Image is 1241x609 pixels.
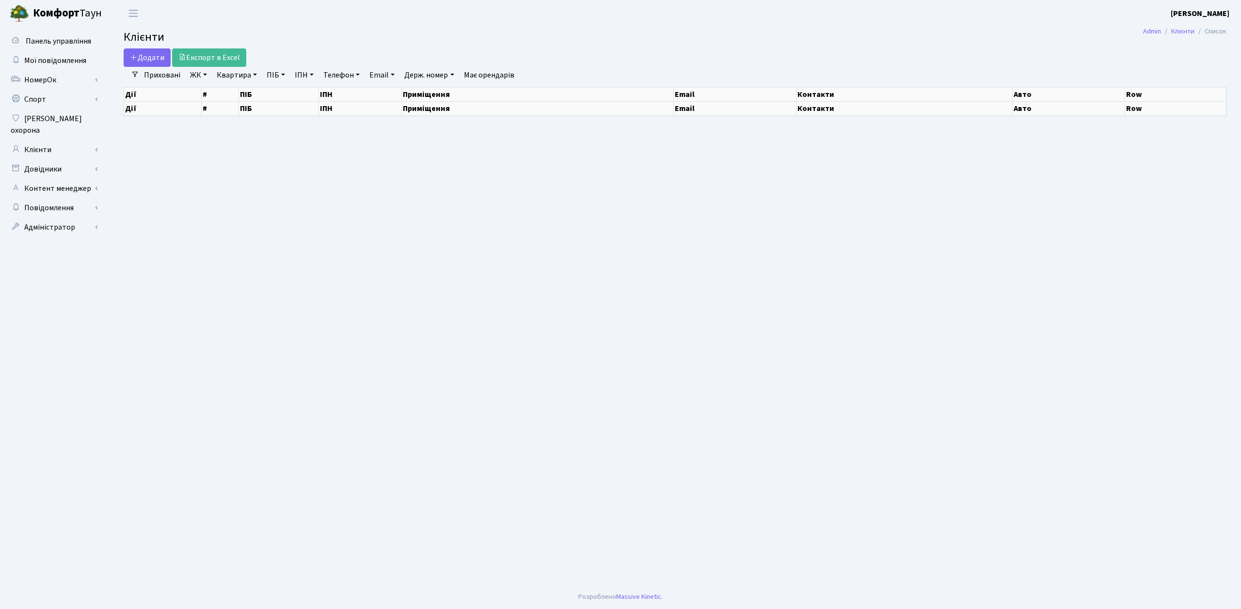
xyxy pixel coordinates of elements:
[213,67,261,83] a: Квартира
[401,87,674,101] th: Приміщення
[400,67,458,83] a: Держ. номер
[5,90,102,109] a: Спорт
[796,87,1013,101] th: Контакти
[1143,26,1161,36] a: Admin
[796,101,1013,115] th: Контакти
[5,51,102,70] a: Мої повідомлення
[140,67,184,83] a: Приховані
[616,592,661,602] a: Massive Kinetic
[1129,21,1241,42] nav: breadcrumb
[26,36,91,47] span: Панель управління
[239,101,318,115] th: ПІБ
[1125,101,1226,115] th: Row
[366,67,398,83] a: Email
[5,31,102,51] a: Панель управління
[318,101,401,115] th: ІПН
[1013,87,1125,101] th: Авто
[5,140,102,159] a: Клієнти
[186,67,211,83] a: ЖК
[10,4,29,23] img: logo.png
[263,67,289,83] a: ПІБ
[5,218,102,237] a: Адміністратор
[121,5,145,21] button: Переключити навігацію
[5,179,102,198] a: Контент менеджер
[201,101,239,115] th: #
[124,101,202,115] th: Дії
[33,5,102,22] span: Таун
[674,87,796,101] th: Email
[401,101,674,115] th: Приміщення
[1013,101,1125,115] th: Авто
[5,159,102,179] a: Довідники
[1125,87,1226,101] th: Row
[33,5,80,21] b: Комфорт
[460,67,518,83] a: Має орендарів
[239,87,318,101] th: ПІБ
[291,67,318,83] a: ІПН
[1171,26,1194,36] a: Клієнти
[201,87,239,101] th: #
[124,29,164,46] span: Клієнти
[674,101,796,115] th: Email
[1194,26,1226,37] li: Список
[319,67,364,83] a: Телефон
[578,592,663,602] div: Розроблено .
[172,48,246,67] a: Експорт в Excel
[5,109,102,140] a: [PERSON_NAME] охорона
[5,198,102,218] a: Повідомлення
[5,70,102,90] a: НомерОк
[24,55,86,66] span: Мої повідомлення
[318,87,401,101] th: ІПН
[124,87,202,101] th: Дії
[124,48,171,67] a: Додати
[130,52,164,63] span: Додати
[1171,8,1229,19] a: [PERSON_NAME]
